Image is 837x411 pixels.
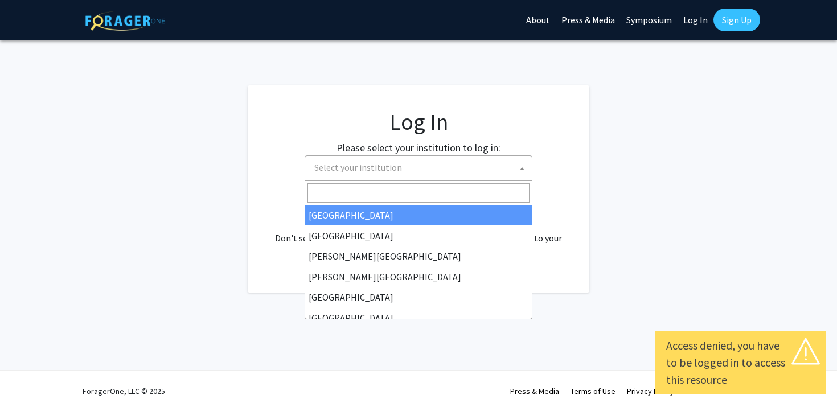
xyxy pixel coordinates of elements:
a: Terms of Use [571,386,616,396]
li: [GEOGRAPHIC_DATA] [305,225,532,246]
li: [PERSON_NAME][GEOGRAPHIC_DATA] [305,246,532,266]
li: [GEOGRAPHIC_DATA] [305,205,532,225]
a: Press & Media [510,386,559,396]
li: [GEOGRAPHIC_DATA] [305,287,532,307]
a: Sign Up [713,9,760,31]
a: Privacy Policy [627,386,674,396]
img: ForagerOne Logo [85,11,165,31]
iframe: Chat [789,360,828,402]
div: Access denied, you have to be logged in to access this resource [666,337,814,388]
span: Select your institution [310,156,532,179]
li: [GEOGRAPHIC_DATA] [305,307,532,328]
input: Search [307,183,530,203]
span: Select your institution [305,155,532,181]
h1: Log In [270,108,567,135]
div: No account? . Don't see your institution? about bringing ForagerOne to your institution. [270,204,567,258]
li: [PERSON_NAME][GEOGRAPHIC_DATA] [305,266,532,287]
label: Please select your institution to log in: [337,140,500,155]
div: ForagerOne, LLC © 2025 [83,371,165,411]
span: Select your institution [314,162,402,173]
